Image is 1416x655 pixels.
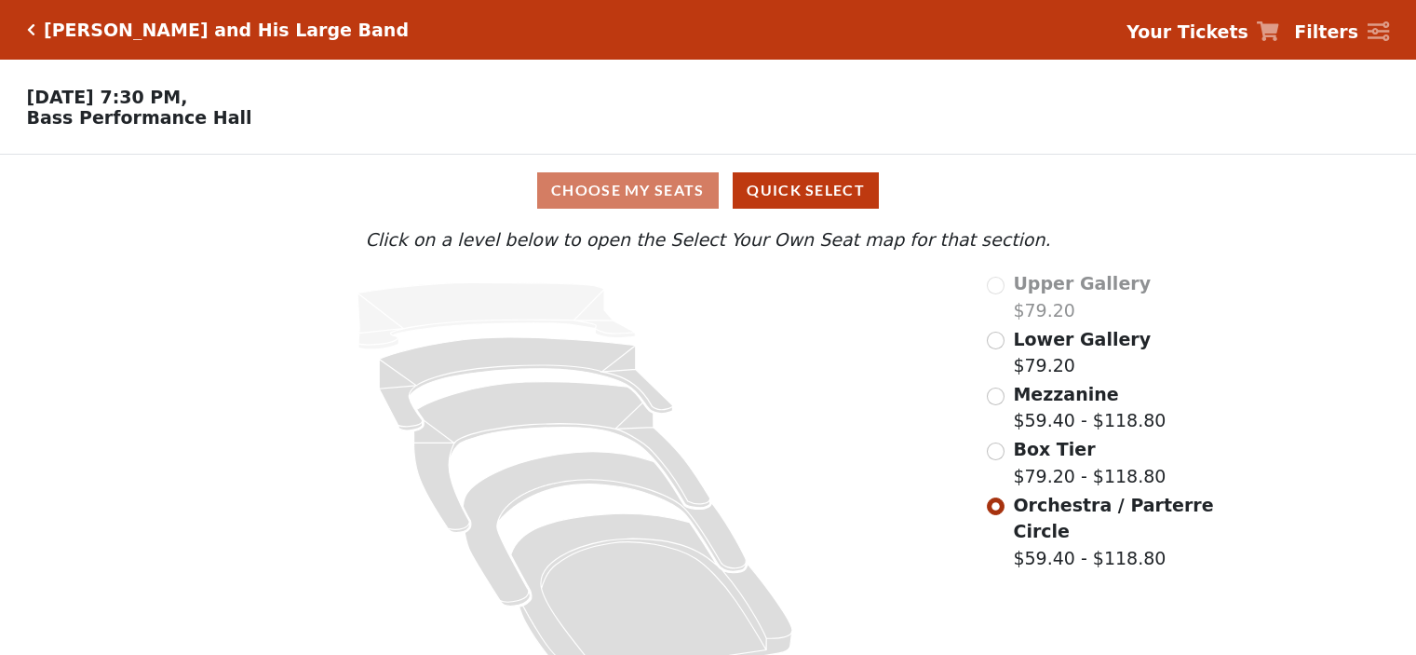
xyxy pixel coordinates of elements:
a: Filters [1294,19,1389,46]
p: Click on a level below to open the Select Your Own Seat map for that section. [190,226,1225,253]
label: $79.20 - $118.80 [1013,436,1166,489]
span: Orchestra / Parterre Circle [1013,495,1213,542]
span: Mezzanine [1013,384,1118,404]
a: Click here to go back to filters [27,23,35,36]
label: $79.20 [1013,270,1151,323]
span: Lower Gallery [1013,329,1151,349]
label: $79.20 [1013,326,1151,379]
label: $59.40 - $118.80 [1013,381,1166,434]
path: Upper Gallery - Seats Available: 0 [357,282,635,349]
span: Upper Gallery [1013,273,1151,293]
h5: [PERSON_NAME] and His Large Band [44,20,409,41]
button: Quick Select [733,172,879,209]
label: $59.40 - $118.80 [1013,492,1216,572]
path: Lower Gallery - Seats Available: 208 [380,337,673,430]
strong: Your Tickets [1126,21,1248,42]
a: Your Tickets [1126,19,1279,46]
strong: Filters [1294,21,1358,42]
span: Box Tier [1013,439,1095,459]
